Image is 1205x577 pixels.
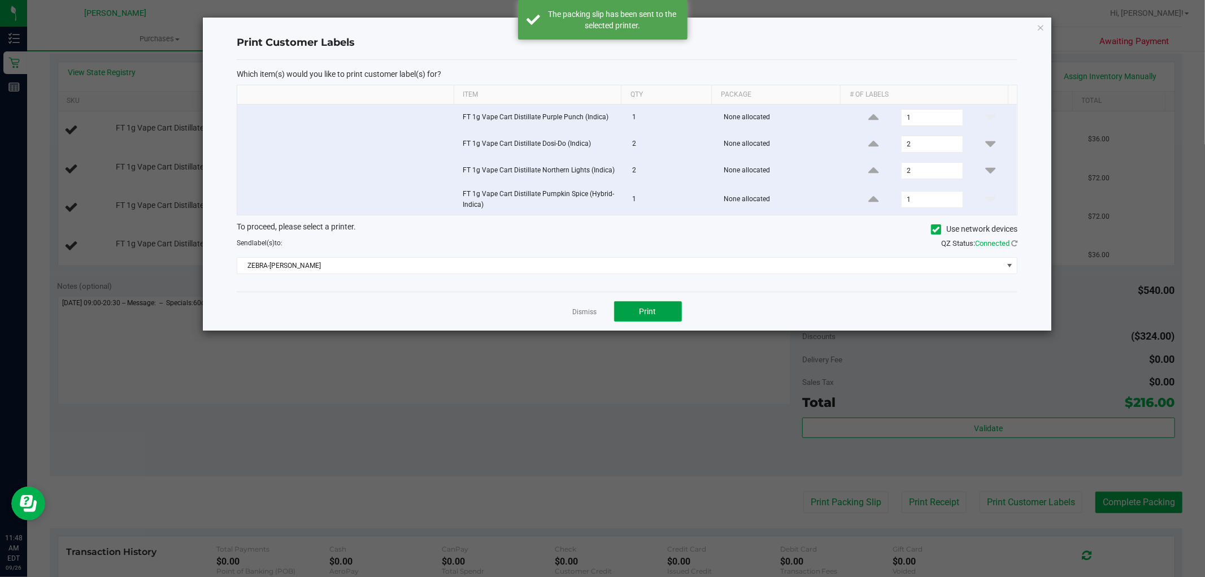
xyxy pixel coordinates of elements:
[711,85,840,105] th: Package
[621,85,711,105] th: Qty
[840,85,1007,105] th: # of labels
[546,8,679,31] div: The packing slip has been sent to the selected printer.
[456,184,625,215] td: FT 1g Vape Cart Distillate Pumpkin Spice (Hybrid-Indica)
[941,239,1017,248] span: QZ Status:
[456,158,625,184] td: FT 1g Vape Cart Distillate Northern Lights (Indica)
[237,69,1017,79] p: Which item(s) would you like to print customer label(s) for?
[717,131,847,158] td: None allocated
[573,307,597,317] a: Dismiss
[237,258,1003,274] span: ZEBRA-[PERSON_NAME]
[237,239,282,247] span: Send to:
[228,221,1026,238] div: To proceed, please select a printer.
[717,158,847,184] td: None allocated
[717,184,847,215] td: None allocated
[625,184,717,215] td: 1
[625,105,717,131] td: 1
[931,223,1017,235] label: Use network devices
[456,105,625,131] td: FT 1g Vape Cart Distillate Purple Punch (Indica)
[717,105,847,131] td: None allocated
[975,239,1010,248] span: Connected
[625,158,717,184] td: 2
[614,301,682,322] button: Print
[625,131,717,158] td: 2
[252,239,275,247] span: label(s)
[454,85,621,105] th: Item
[640,307,656,316] span: Print
[237,36,1017,50] h4: Print Customer Labels
[456,131,625,158] td: FT 1g Vape Cart Distillate Dosi-Do (Indica)
[11,487,45,520] iframe: Resource center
